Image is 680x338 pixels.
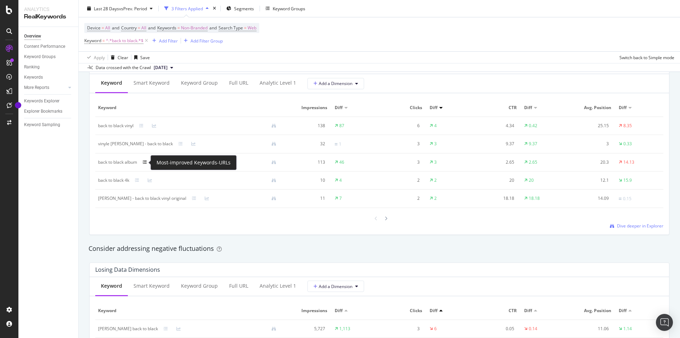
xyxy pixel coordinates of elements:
[24,74,73,81] a: Keywords
[181,282,218,289] div: Keyword Group
[617,223,663,229] span: Dive deeper in Explorer
[24,84,49,91] div: More Reports
[477,308,517,314] span: CTR
[339,159,344,165] div: 46
[101,282,122,289] div: Keyword
[209,25,217,31] span: and
[98,141,173,147] div: vinyle amy winehouse - back to black
[229,79,248,86] div: Full URL
[273,5,305,11] div: Keyword Groups
[434,159,437,165] div: 3
[382,326,420,332] div: 3
[148,25,155,31] span: and
[181,23,208,33] span: Non-Branded
[219,25,243,31] span: Search Type
[623,141,632,147] div: 0.33
[529,159,537,165] div: 2.65
[149,36,178,45] button: Add Filter
[157,158,231,167] div: Most-improved Keywords-URLs
[87,25,101,31] span: Device
[84,38,101,44] span: Keyword
[95,266,160,273] div: Losing Data Dimensions
[430,105,437,111] span: Diff
[307,78,364,89] button: Add a Dimension
[477,123,514,129] div: 4.34
[119,5,147,11] span: vs Prev. Period
[244,25,246,31] span: =
[617,52,674,63] button: Switch back to Simple mode
[339,177,342,184] div: 4
[477,326,514,332] div: 0.05
[263,3,308,14] button: Keyword Groups
[154,64,168,71] span: 2025 Aug. 1st
[140,54,150,60] div: Save
[134,282,170,289] div: Smart Keyword
[98,308,280,314] span: Keyword
[102,38,105,44] span: =
[106,36,143,46] span: ^.*back to black.*$
[382,159,420,165] div: 3
[288,123,325,129] div: 138
[339,195,342,202] div: 7
[524,105,532,111] span: Diff
[477,159,514,165] div: 2.65
[619,308,627,314] span: Diff
[623,326,632,332] div: 1.14
[572,123,609,129] div: 25.15
[98,326,158,332] div: amy winehouse back to black
[339,141,341,147] div: 1
[24,53,56,61] div: Keyword Groups
[112,25,119,31] span: and
[181,36,223,45] button: Add Filter Group
[572,141,609,147] div: 3
[24,74,43,81] div: Keywords
[118,54,128,60] div: Clear
[211,5,217,12] div: times
[339,326,350,332] div: 1,113
[434,123,437,129] div: 4
[161,3,211,14] button: 3 Filters Applied
[15,102,21,108] div: Tooltip anchor
[572,326,609,332] div: 11.06
[24,6,73,13] div: Analytics
[572,105,612,111] span: Avg. Position
[623,123,632,129] div: 8.35
[24,108,62,115] div: Explorer Bookmarks
[24,13,73,21] div: RealKeywords
[181,79,218,86] div: Keyword Group
[177,25,180,31] span: =
[430,308,437,314] span: Diff
[94,5,119,11] span: Last 28 Days
[288,326,325,332] div: 5,727
[619,198,622,200] img: Equal
[477,177,514,184] div: 20
[159,38,178,44] div: Add Filter
[98,105,280,111] span: Keyword
[98,195,186,202] div: amy winehouse - back to black vinyl original
[24,121,60,129] div: Keyword Sampling
[382,141,420,147] div: 3
[121,25,137,31] span: Country
[619,105,627,111] span: Diff
[529,177,534,184] div: 20
[572,159,609,165] div: 20.3
[288,308,328,314] span: Impressions
[157,25,176,31] span: Keywords
[434,177,437,184] div: 2
[382,195,420,202] div: 2
[572,177,609,184] div: 12.1
[434,141,437,147] div: 3
[24,97,59,105] div: Keywords Explorer
[98,177,129,184] div: back to black 4k
[84,3,155,14] button: Last 28 DaysvsPrev. Period
[382,123,420,129] div: 6
[98,123,134,129] div: back to black vinyl
[382,177,420,184] div: 2
[24,108,73,115] a: Explorer Bookmarks
[572,308,612,314] span: Avg. Position
[288,177,325,184] div: 10
[24,63,40,71] div: Ranking
[24,43,65,50] div: Content Performance
[335,143,338,145] img: Equal
[24,97,73,105] a: Keywords Explorer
